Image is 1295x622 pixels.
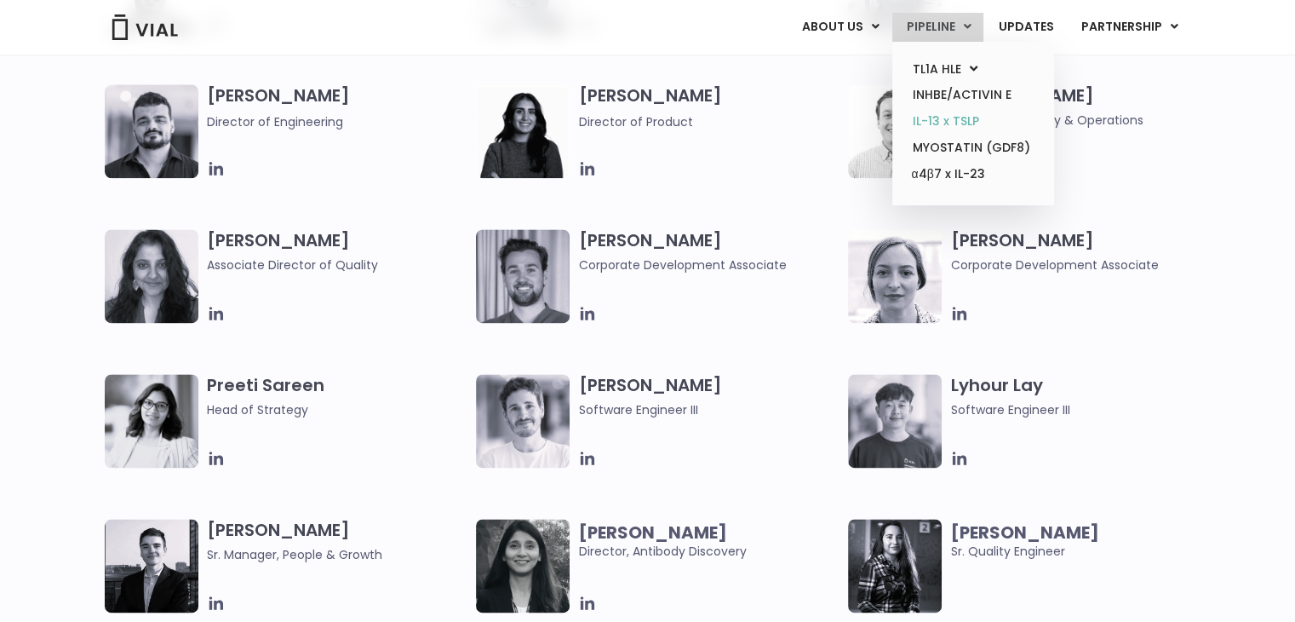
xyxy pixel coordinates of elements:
[578,84,839,131] h3: [PERSON_NAME]
[207,374,468,419] h3: Preeti Sareen
[892,13,983,42] a: PIPELINEMenu Toggle
[984,13,1066,42] a: UPDATES
[950,523,1212,561] span: Sr. Quality Engineer
[476,229,570,323] img: Image of smiling man named Thomas
[950,521,1098,544] b: [PERSON_NAME]
[950,229,1212,274] h3: [PERSON_NAME]
[105,229,198,323] img: Headshot of smiling woman named Bhavika
[578,113,692,130] span: Director of Product
[578,521,726,544] b: [PERSON_NAME]
[848,84,942,178] img: Kyle Mayfield
[578,256,839,274] span: Corporate Development Associate
[950,400,1212,419] span: Software Engineer III
[898,56,1047,83] a: TL1A HLEMenu Toggle
[848,374,942,468] img: Ly
[476,374,570,468] img: Headshot of smiling man named Fran
[207,113,343,130] span: Director of Engineering
[111,14,179,40] img: Vial Logo
[578,523,839,561] span: Director, Antibody Discovery
[476,519,570,613] img: Headshot of smiling woman named Swati
[207,400,468,419] span: Head of Strategy
[207,545,468,564] span: Sr. Manager, People & Growth
[105,374,198,468] img: Image of smiling woman named Pree
[950,374,1212,419] h3: Lyhour Lay
[207,519,468,564] h3: [PERSON_NAME]
[578,374,839,419] h3: [PERSON_NAME]
[848,229,942,323] img: Headshot of smiling woman named Beatrice
[105,519,198,613] img: Smiling man named Owen
[578,400,839,419] span: Software Engineer III
[1067,13,1191,42] a: PARTNERSHIPMenu Toggle
[898,82,1047,108] a: INHBE/ACTIVIN E
[950,111,1212,130] span: Manager, Strategy & Operations
[898,161,1047,188] a: α4β7 x IL-23
[207,229,468,274] h3: [PERSON_NAME]
[788,13,891,42] a: ABOUT USMenu Toggle
[207,256,468,274] span: Associate Director of Quality
[950,256,1212,274] span: Corporate Development Associate
[476,84,570,178] img: Smiling woman named Ira
[105,84,198,178] img: Igor
[207,84,468,131] h3: [PERSON_NAME]
[950,84,1212,130] h3: [PERSON_NAME]
[578,229,839,274] h3: [PERSON_NAME]
[898,135,1047,161] a: MYOSTATIN (GDF8)
[898,108,1047,135] a: IL-13 x TSLP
